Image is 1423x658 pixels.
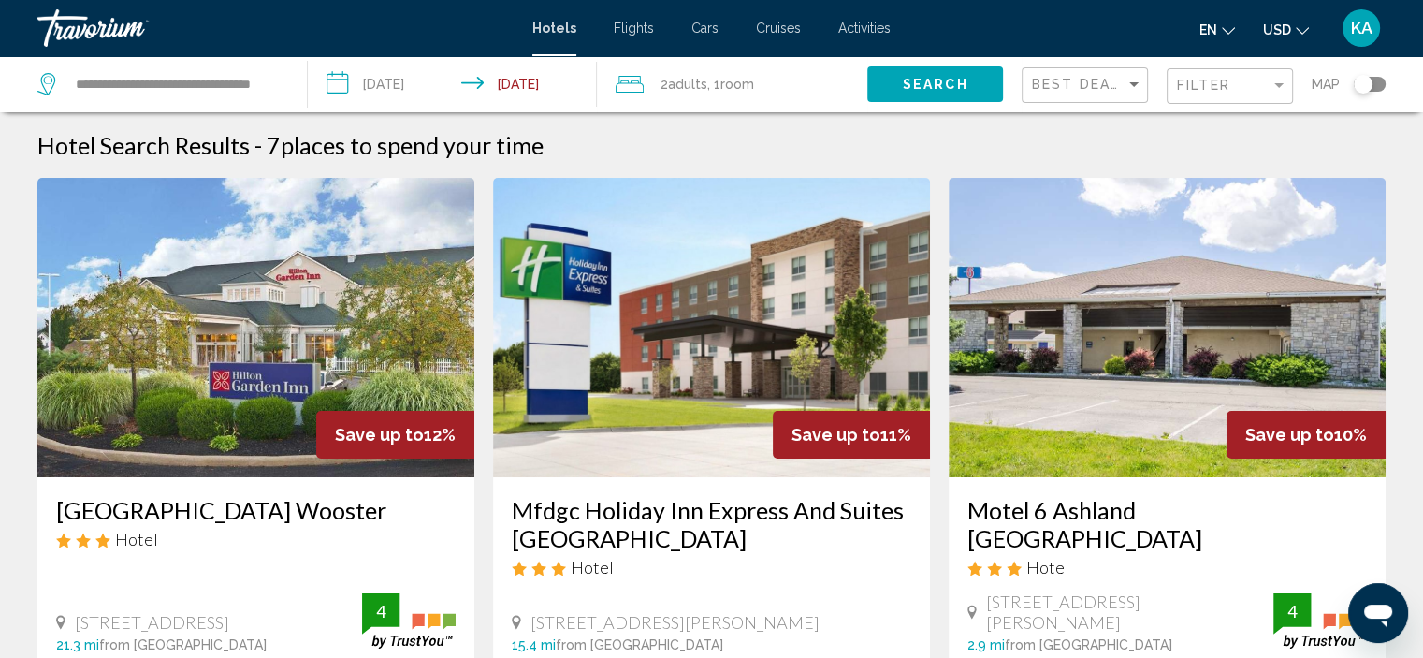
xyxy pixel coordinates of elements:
div: 12% [316,411,474,459]
h1: Hotel Search Results [37,131,250,159]
span: Save up to [1245,425,1334,445]
a: [GEOGRAPHIC_DATA] Wooster [56,496,456,524]
span: Map [1312,71,1340,97]
span: [STREET_ADDRESS] [75,612,229,633]
span: from [GEOGRAPHIC_DATA] [556,637,723,652]
span: 15.4 mi [512,637,556,652]
span: Search [903,78,968,93]
a: Activities [838,21,891,36]
a: Hotels [532,21,576,36]
span: 21.3 mi [56,637,99,652]
a: Cars [691,21,719,36]
img: Hotel image [949,178,1386,477]
span: 2.9 mi [967,637,1005,652]
a: Motel 6 Ashland [GEOGRAPHIC_DATA] [967,496,1367,552]
iframe: Button to launch messaging window [1348,583,1408,643]
span: [STREET_ADDRESS][PERSON_NAME] [530,612,820,633]
button: Toggle map [1340,76,1386,93]
h2: 7 [267,131,544,159]
span: Save up to [335,425,424,445]
a: Flights [614,21,654,36]
button: Change language [1199,16,1235,43]
span: Hotel [1026,557,1069,578]
span: from [GEOGRAPHIC_DATA] [1005,637,1172,652]
span: en [1199,22,1217,37]
img: Hotel image [37,178,474,477]
button: User Menu [1337,8,1386,48]
div: 11% [773,411,930,459]
a: Travorium [37,9,514,47]
div: 3 star Hotel [512,557,911,578]
span: [STREET_ADDRESS][PERSON_NAME] [986,592,1273,633]
img: trustyou-badge.svg [1273,593,1367,649]
button: Change currency [1263,16,1309,43]
a: Cruises [756,21,801,36]
button: Check-in date: Aug 15, 2025 Check-out date: Aug 17, 2025 [308,56,597,112]
div: 3 star Hotel [967,557,1367,578]
span: Adults [668,77,707,92]
span: Filter [1177,78,1230,93]
span: 2 [661,71,707,97]
span: Room [720,77,754,92]
span: from [GEOGRAPHIC_DATA] [99,637,267,652]
div: 10% [1227,411,1386,459]
img: Hotel image [493,178,930,477]
span: Best Deals [1032,77,1130,92]
span: USD [1263,22,1291,37]
span: , 1 [707,71,754,97]
div: 3 star Hotel [56,529,456,549]
button: Filter [1167,67,1293,106]
span: Save up to [791,425,880,445]
img: trustyou-badge.svg [362,593,456,649]
span: Hotel [115,529,158,549]
div: 4 [362,600,399,622]
span: places to spend your time [281,131,544,159]
a: Mfdgc Holiday Inn Express And Suites [GEOGRAPHIC_DATA] [512,496,911,552]
span: KA [1351,19,1372,37]
div: 4 [1273,600,1311,622]
mat-select: Sort by [1032,78,1142,94]
button: Search [867,66,1003,101]
button: Travelers: 2 adults, 0 children [597,56,867,112]
span: Hotel [571,557,614,578]
span: - [254,131,262,159]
